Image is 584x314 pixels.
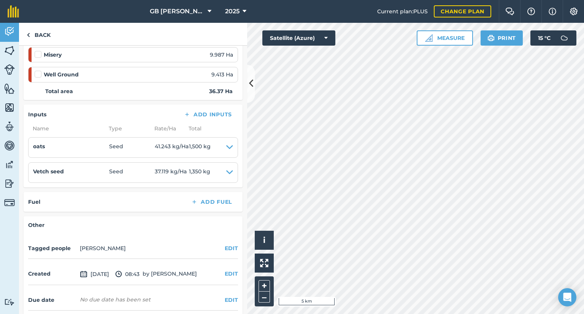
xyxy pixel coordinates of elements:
[109,142,155,153] span: Seed
[4,159,15,170] img: svg+xml;base64,PD94bWwgdmVyc2lvbj0iMS4wIiBlbmNvZGluZz0idXRmLTgiPz4KPCEtLSBHZW5lcmF0b3I6IEFkb2JlIE...
[189,142,211,153] span: 1,500 kg
[558,288,576,306] div: Open Intercom Messenger
[28,244,77,252] h4: Tagged people
[80,270,109,279] span: [DATE]
[255,231,274,250] button: i
[225,7,240,16] span: 2025
[505,8,514,15] img: Two speech bubbles overlapping with the left bubble in the forefront
[259,280,270,292] button: +
[4,102,15,113] img: svg+xml;base64,PHN2ZyB4bWxucz0iaHR0cDovL3d3dy53My5vcmcvMjAwMC9zdmciIHdpZHRoPSI1NiIgaGVpZ2h0PSI2MC...
[28,124,104,133] span: Name
[33,167,109,176] h4: Vetch seed
[80,270,87,279] img: svg+xml;base64,PD94bWwgdmVyc2lvbj0iMS4wIiBlbmNvZGluZz0idXRmLTgiPz4KPCEtLSBHZW5lcmF0b3I6IEFkb2JlIE...
[115,270,140,279] span: 08:43
[8,5,19,17] img: fieldmargin Logo
[263,235,265,245] span: i
[150,7,205,16] span: GB [PERSON_NAME] Farms
[115,270,122,279] img: svg+xml;base64,PD94bWwgdmVyc2lvbj0iMS4wIiBlbmNvZGluZz0idXRmLTgiPz4KPCEtLSBHZW5lcmF0b3I6IEFkb2JlIE...
[569,8,578,15] img: A cog icon
[530,30,576,46] button: 15 °C
[4,64,15,75] img: svg+xml;base64,PD94bWwgdmVyc2lvbj0iMS4wIiBlbmNvZGluZz0idXRmLTgiPz4KPCEtLSBHZW5lcmF0b3I6IEFkb2JlIE...
[44,51,62,59] strong: Misery
[178,109,238,120] button: Add Inputs
[28,110,46,119] h4: Inputs
[80,296,151,303] div: No due date has been set
[28,270,77,278] h4: Created
[225,244,238,252] button: EDIT
[377,7,428,16] span: Current plan : PLUS
[150,124,184,133] span: Rate/ Ha
[28,263,238,285] div: by [PERSON_NAME]
[481,30,523,46] button: Print
[259,292,270,303] button: –
[209,87,233,95] strong: 36.37 Ha
[211,70,233,79] span: 9.413 Ha
[33,142,109,151] h4: oats
[44,70,79,79] strong: Well Ground
[225,296,238,304] button: EDIT
[4,140,15,151] img: svg+xml;base64,PD94bWwgdmVyc2lvbj0iMS4wIiBlbmNvZGluZz0idXRmLTgiPz4KPCEtLSBHZW5lcmF0b3I6IEFkb2JlIE...
[549,7,556,16] img: svg+xml;base64,PHN2ZyB4bWxucz0iaHR0cDovL3d3dy53My5vcmcvMjAwMC9zdmciIHdpZHRoPSIxNyIgaGVpZ2h0PSIxNy...
[33,142,233,153] summary: oatsSeed41.243 kg/Ha1,500 kg
[33,167,233,178] summary: Vetch seedSeed37.119 kg/Ha1,350 kg
[4,298,15,306] img: svg+xml;base64,PD94bWwgdmVyc2lvbj0iMS4wIiBlbmNvZGluZz0idXRmLTgiPz4KPCEtLSBHZW5lcmF0b3I6IEFkb2JlIE...
[4,26,15,37] img: svg+xml;base64,PD94bWwgdmVyc2lvbj0iMS4wIiBlbmNvZGluZz0idXRmLTgiPz4KPCEtLSBHZW5lcmF0b3I6IEFkb2JlIE...
[210,51,233,59] span: 9.987 Ha
[189,167,210,178] span: 1,350 kg
[155,167,189,178] span: 37.119 kg / Ha
[417,30,473,46] button: Measure
[19,23,58,45] a: Back
[28,221,238,229] h4: Other
[434,5,491,17] a: Change plan
[28,198,40,206] h4: Fuel
[527,8,536,15] img: A question mark icon
[185,197,238,207] button: Add Fuel
[104,124,150,133] span: Type
[538,30,551,46] span: 15 ° C
[4,45,15,56] img: svg+xml;base64,PHN2ZyB4bWxucz0iaHR0cDovL3d3dy53My5vcmcvMjAwMC9zdmciIHdpZHRoPSI1NiIgaGVpZ2h0PSI2MC...
[28,296,77,304] h4: Due date
[184,124,202,133] span: Total
[4,178,15,189] img: svg+xml;base64,PD94bWwgdmVyc2lvbj0iMS4wIiBlbmNvZGluZz0idXRmLTgiPz4KPCEtLSBHZW5lcmF0b3I6IEFkb2JlIE...
[80,244,126,252] li: [PERSON_NAME]
[487,33,495,43] img: svg+xml;base64,PHN2ZyB4bWxucz0iaHR0cDovL3d3dy53My5vcmcvMjAwMC9zdmciIHdpZHRoPSIxOSIgaGVpZ2h0PSIyNC...
[4,197,15,208] img: svg+xml;base64,PD94bWwgdmVyc2lvbj0iMS4wIiBlbmNvZGluZz0idXRmLTgiPz4KPCEtLSBHZW5lcmF0b3I6IEFkb2JlIE...
[260,259,268,267] img: Four arrows, one pointing top left, one top right, one bottom right and the last bottom left
[225,270,238,278] button: EDIT
[557,30,572,46] img: svg+xml;base64,PD94bWwgdmVyc2lvbj0iMS4wIiBlbmNvZGluZz0idXRmLTgiPz4KPCEtLSBHZW5lcmF0b3I6IEFkb2JlIE...
[27,30,30,40] img: svg+xml;base64,PHN2ZyB4bWxucz0iaHR0cDovL3d3dy53My5vcmcvMjAwMC9zdmciIHdpZHRoPSI5IiBoZWlnaHQ9IjI0Ii...
[425,34,433,42] img: Ruler icon
[155,142,189,153] span: 41.243 kg / Ha
[4,83,15,94] img: svg+xml;base64,PHN2ZyB4bWxucz0iaHR0cDovL3d3dy53My5vcmcvMjAwMC9zdmciIHdpZHRoPSI1NiIgaGVpZ2h0PSI2MC...
[109,167,155,178] span: Seed
[262,30,335,46] button: Satellite (Azure)
[45,87,73,95] strong: Total area
[4,121,15,132] img: svg+xml;base64,PD94bWwgdmVyc2lvbj0iMS4wIiBlbmNvZGluZz0idXRmLTgiPz4KPCEtLSBHZW5lcmF0b3I6IEFkb2JlIE...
